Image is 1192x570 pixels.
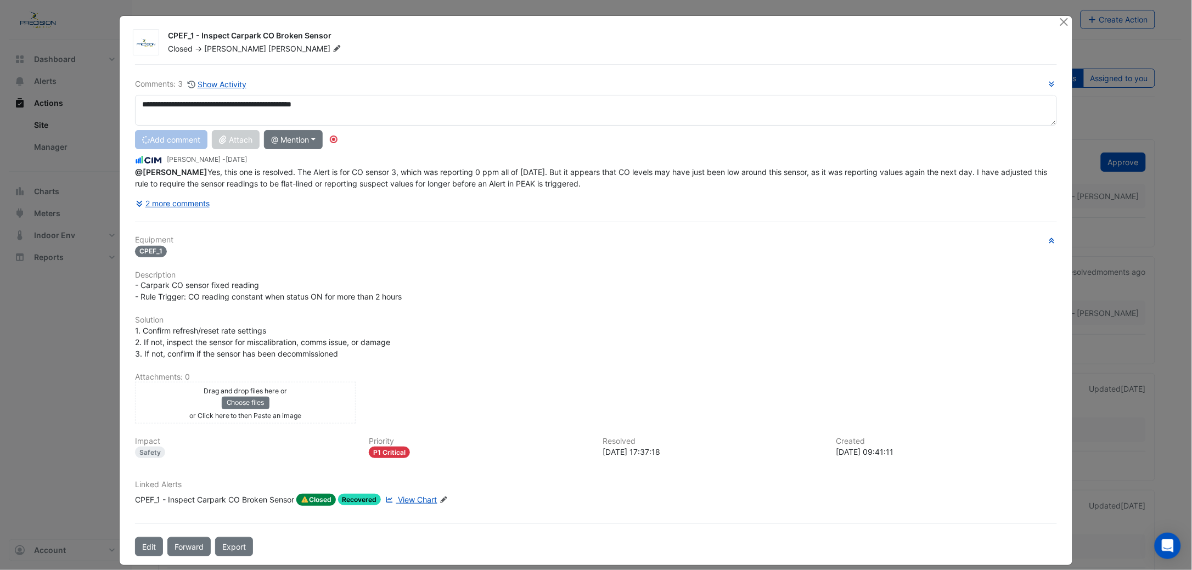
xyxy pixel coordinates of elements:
button: 2 more comments [135,194,210,213]
span: [PERSON_NAME] [204,44,266,53]
div: P1 Critical [369,447,410,458]
h6: Description [135,270,1057,280]
span: 2025-10-08 09:13:21 [226,155,247,163]
div: CPEF_1 - Inspect Carpark CO Broken Sensor [168,30,1046,43]
button: Choose files [222,397,269,409]
h6: Created [836,437,1057,446]
small: Drag and drop files here or [204,387,288,395]
h6: Resolved [603,437,823,446]
span: Closed [296,494,336,506]
span: View Chart [398,495,437,504]
span: CPEF_1 [135,246,167,257]
small: or Click here to then Paste an image [189,411,302,420]
h6: Impact [135,437,356,446]
img: CIM [135,154,162,166]
span: Closed [168,44,193,53]
h6: Solution [135,315,1057,325]
span: 1. Confirm refresh/reset rate settings 2. If not, inspect the sensor for miscalibration, comms is... [135,326,390,358]
span: Yes, this one is resolved. The Alert is for CO sensor 3, which was reporting 0 ppm all of [DATE].... [135,167,1049,188]
h6: Equipment [135,235,1057,245]
div: CPEF_1 - Inspect Carpark CO Broken Sensor [135,494,294,506]
button: Close [1059,16,1070,27]
div: Open Intercom Messenger [1155,533,1181,559]
div: [DATE] 09:41:11 [836,446,1057,458]
span: -> [195,44,202,53]
span: joel.chamberlain@precision.com.au [Precision Group] [135,167,207,177]
div: [DATE] 17:37:18 [603,446,823,458]
div: Safety [135,447,165,458]
a: View Chart [383,494,437,506]
a: Export [215,537,253,556]
button: Show Activity [187,78,247,91]
fa-icon: Edit Linked Alerts [440,496,448,504]
h6: Priority [369,437,589,446]
button: @ Mention [264,130,323,149]
button: Forward [167,537,211,556]
div: Comments: 3 [135,78,247,91]
span: [PERSON_NAME] [268,43,343,54]
button: Edit [135,537,163,556]
div: Tooltip anchor [329,134,339,144]
h6: Linked Alerts [135,480,1057,489]
span: - Carpark CO sensor fixed reading - Rule Trigger: CO reading constant when status ON for more tha... [135,280,402,301]
span: Recovered [338,494,381,505]
small: [PERSON_NAME] - [167,155,247,165]
img: Precision Group [133,37,159,48]
h6: Attachments: 0 [135,373,1057,382]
